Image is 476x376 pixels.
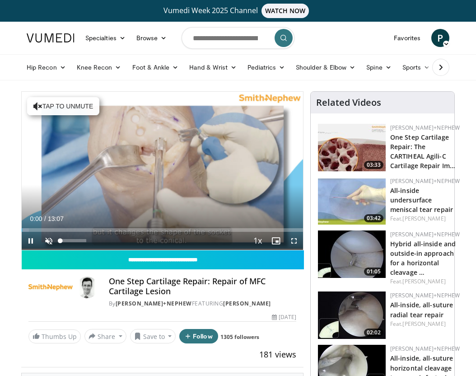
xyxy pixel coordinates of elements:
a: [PERSON_NAME] [223,300,271,307]
button: Tap to unmute [27,97,99,115]
a: Spine [361,58,397,76]
a: Shoulder & Elbow [290,58,361,76]
a: [PERSON_NAME]+Nephew [390,177,460,185]
a: [PERSON_NAME]+Nephew [116,300,192,307]
h4: Related Videos [316,97,381,108]
a: Hybrid all-inside and outside-in approach for a horizontal cleavage … [390,240,456,277]
div: By FEATURING [109,300,296,308]
span: / [44,215,46,222]
button: Save to [130,329,176,343]
span: 02:02 [364,329,383,337]
a: 03:33 [318,124,386,171]
div: Feat. [390,277,460,286]
video-js: Video Player [22,92,303,250]
img: Smith+Nephew [28,277,73,298]
a: Pediatrics [242,58,290,76]
a: [PERSON_NAME]+Nephew [390,345,460,352]
a: 02:02 [318,291,386,339]
a: [PERSON_NAME] [402,320,445,328]
button: Pause [22,232,40,250]
div: Feat. [390,320,460,328]
a: 01:05 [318,230,386,278]
a: [PERSON_NAME]+Nephew [390,230,460,238]
a: Knee Recon [71,58,127,76]
span: 03:42 [364,214,383,222]
input: Search topics, interventions [182,27,294,49]
img: 781f413f-8da4-4df1-9ef9-bed9c2d6503b.150x105_q85_crop-smart_upscale.jpg [318,124,386,171]
img: 0d5ae7a0-0009-4902-af95-81e215730076.150x105_q85_crop-smart_upscale.jpg [318,291,386,339]
span: 0:00 [30,215,42,222]
a: [PERSON_NAME]+Nephew [390,291,460,299]
a: All-inside undersurface meniscal tear repair [390,186,453,214]
div: Progress Bar [22,228,303,232]
img: 364c13b8-bf65-400b-a941-5a4a9c158216.150x105_q85_crop-smart_upscale.jpg [318,230,386,278]
a: One Step Cartilage Repair: The CARTIHEAL Agili-C Cartilage Repair Im… [390,133,455,170]
a: Hand & Wrist [184,58,242,76]
button: Share [84,329,126,343]
img: VuMedi Logo [27,33,75,42]
a: Specialties [80,29,131,47]
button: Unmute [40,232,58,250]
img: 02c34c8e-0ce7-40b9-85e3-cdd59c0970f9.150x105_q85_crop-smart_upscale.jpg [318,177,386,225]
button: Follow [179,329,218,343]
button: Enable picture-in-picture mode [267,232,285,250]
span: 03:33 [364,161,383,169]
a: [PERSON_NAME] [402,215,445,222]
button: Playback Rate [249,232,267,250]
a: Vumedi Week 2025 ChannelWATCH NOW [21,4,455,18]
div: [DATE] [272,313,296,321]
a: 1305 followers [220,333,259,341]
img: Avatar [76,277,98,298]
a: All-inside, all-suture radial tear repair [390,301,453,319]
a: [PERSON_NAME]+Nephew [390,124,460,132]
div: Feat. [390,215,460,223]
a: 03:42 [318,177,386,225]
a: Thumbs Up [28,329,81,343]
a: Hip Recon [21,58,71,76]
div: Volume Level [60,239,86,242]
span: 01:05 [364,268,383,276]
span: 13:07 [48,215,64,222]
span: WATCH NOW [261,4,309,18]
a: [PERSON_NAME] [402,277,445,285]
a: P [431,29,449,47]
button: Fullscreen [285,232,303,250]
a: Favorites [388,29,426,47]
span: 181 views [259,349,296,360]
a: Sports [397,58,436,76]
h4: One Step Cartilage Repair: Repair of MFC Cartilage Lesion [109,277,296,296]
a: Browse [131,29,173,47]
a: Foot & Ankle [127,58,184,76]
